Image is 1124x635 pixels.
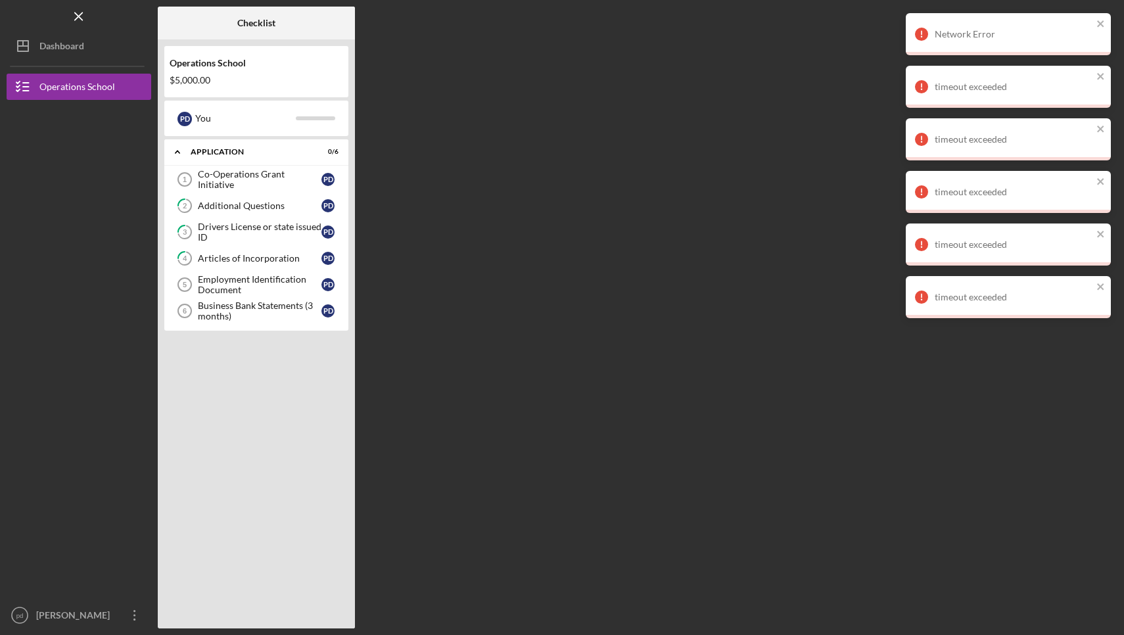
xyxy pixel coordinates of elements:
div: Additional Questions [198,200,321,211]
a: 1Co-Operations Grant Initiativepd [171,166,342,193]
div: Articles of Incorporation [198,253,321,264]
button: close [1096,176,1106,189]
div: Business Bank Statements (3 months) [198,300,321,321]
a: 5Employment Identification Documentpd [171,271,342,298]
div: p d [177,112,192,126]
button: Dashboard [7,33,151,59]
button: close [1096,281,1106,294]
button: close [1096,124,1106,136]
div: You [195,107,296,129]
tspan: 6 [183,307,187,315]
div: Operations School [170,58,343,68]
tspan: 1 [183,176,187,183]
a: 2Additional Questionspd [171,193,342,219]
div: timeout exceeded [935,239,1092,250]
div: p d [321,304,335,317]
tspan: 4 [183,254,187,263]
div: timeout exceeded [935,187,1092,197]
div: Network Error [935,29,1092,39]
b: Checklist [237,18,275,28]
button: close [1096,229,1106,241]
div: timeout exceeded [935,134,1092,145]
div: p d [321,173,335,186]
div: Drivers License or state issued ID [198,222,321,243]
div: Employment Identification Document [198,274,321,295]
div: Dashboard [39,33,84,62]
div: p d [321,199,335,212]
div: [PERSON_NAME] [33,602,118,632]
div: Application [191,148,306,156]
div: Co-Operations Grant Initiative [198,169,321,190]
button: close [1096,71,1106,83]
div: timeout exceeded [935,82,1092,92]
a: 6Business Bank Statements (3 months)pd [171,298,342,324]
button: pd[PERSON_NAME] [7,602,151,628]
text: pd [16,612,24,619]
div: p d [321,225,335,239]
tspan: 2 [183,202,187,210]
a: 3Drivers License or state issued IDpd [171,219,342,245]
div: 0 / 6 [315,148,339,156]
div: timeout exceeded [935,292,1092,302]
div: p d [321,252,335,265]
div: Operations School [39,74,115,103]
button: close [1096,18,1106,31]
div: p d [321,278,335,291]
tspan: 5 [183,281,187,289]
a: 4Articles of Incorporationpd [171,245,342,271]
button: Operations School [7,74,151,100]
tspan: 3 [183,228,187,237]
div: $5,000.00 [170,75,343,85]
